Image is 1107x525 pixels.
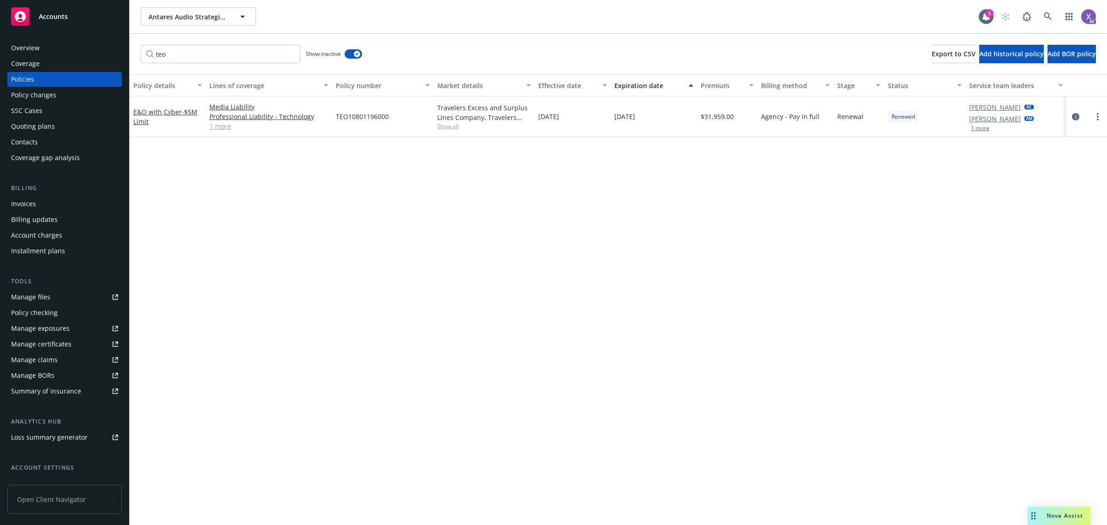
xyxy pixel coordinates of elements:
[538,81,597,90] div: Effective date
[7,244,122,258] a: Installment plans
[133,107,197,126] a: E&O with Cyber
[11,430,88,445] div: Loss summary generator
[614,112,635,121] span: [DATE]
[7,150,122,165] a: Coverage gap analysis
[11,41,40,55] div: Overview
[336,112,389,121] span: TEO10801196000
[7,290,122,304] a: Manage files
[7,103,122,118] a: SSC Cases
[209,81,318,90] div: Lines of coverage
[7,417,122,426] div: Analytics hub
[7,305,122,320] a: Policy checking
[969,102,1021,112] a: [PERSON_NAME]
[837,112,863,121] span: Renewal
[888,81,952,90] div: Status
[1039,7,1057,26] a: Search
[209,112,328,121] a: Professional Liability - Technology
[39,13,68,20] span: Accounts
[11,197,36,211] div: Invoices
[7,368,122,383] a: Manage BORs
[611,74,697,96] button: Expiration date
[141,7,256,26] button: Antares Audio Strategies, LLC
[971,125,989,131] button: 1 more
[11,228,62,243] div: Account charges
[7,88,122,102] a: Policy changes
[7,184,122,193] div: Billing
[614,81,683,90] div: Expiration date
[11,150,80,165] div: Coverage gap analysis
[1028,507,1039,525] div: Drag to move
[11,56,40,71] div: Coverage
[11,384,81,399] div: Summary of insurance
[1070,111,1081,122] a: circleInformation
[11,119,55,134] div: Quoting plans
[11,103,42,118] div: SSC Cases
[437,81,521,90] div: Market details
[837,81,870,90] div: Stage
[133,107,197,126] span: - $5M Limit
[133,81,192,90] div: Policy details
[7,212,122,227] a: Billing updates
[7,119,122,134] a: Quoting plans
[7,56,122,71] a: Coverage
[209,102,328,112] a: Media Liability
[7,72,122,87] a: Policies
[1081,9,1096,24] img: photo
[11,337,71,352] div: Manage certificates
[336,81,420,90] div: Policy number
[141,45,300,63] input: Filter by keyword...
[7,463,122,472] div: Account settings
[11,305,58,320] div: Policy checking
[206,74,332,96] button: Lines of coverage
[149,12,228,22] span: Antares Audio Strategies, LLC
[437,122,531,130] span: Show all
[701,81,744,90] div: Premium
[306,50,341,58] span: Show inactive
[11,135,38,149] div: Contacts
[892,113,915,121] span: Renewed
[11,212,58,227] div: Billing updates
[1018,7,1036,26] a: Report a Bug
[11,368,54,383] div: Manage BORs
[932,49,976,58] span: Export to CSV
[1047,49,1096,58] span: Add BOR policy
[697,74,758,96] button: Premium
[209,121,328,131] a: 1 more
[7,277,122,286] div: Tools
[535,74,611,96] button: Effective date
[11,290,50,304] div: Manage files
[1028,507,1090,525] button: Nova Assist
[11,244,65,258] div: Installment plans
[7,384,122,399] a: Summary of insurance
[965,74,1067,96] button: Service team leaders
[979,45,1044,63] button: Add historical policy
[332,74,434,96] button: Policy number
[11,352,58,367] div: Manage claims
[932,45,976,63] button: Export to CSV
[7,321,122,336] a: Manage exposures
[996,7,1015,26] a: Start snowing
[11,476,51,491] div: Service team
[969,114,1021,124] a: [PERSON_NAME]
[7,476,122,491] a: Service team
[7,228,122,243] a: Account charges
[11,72,34,87] div: Policies
[833,74,884,96] button: Stage
[538,112,559,121] span: [DATE]
[761,81,820,90] div: Billing method
[7,352,122,367] a: Manage claims
[7,485,122,514] span: Open Client Navigator
[701,112,734,121] span: $31,959.00
[979,49,1044,58] span: Add historical policy
[884,74,965,96] button: Status
[7,197,122,211] a: Invoices
[985,9,994,18] div: 3
[1047,45,1096,63] button: Add BOR policy
[434,74,535,96] button: Market details
[7,337,122,352] a: Manage certificates
[7,430,122,445] a: Loss summary generator
[757,74,833,96] button: Billing method
[1092,111,1103,122] a: more
[11,88,56,102] div: Policy changes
